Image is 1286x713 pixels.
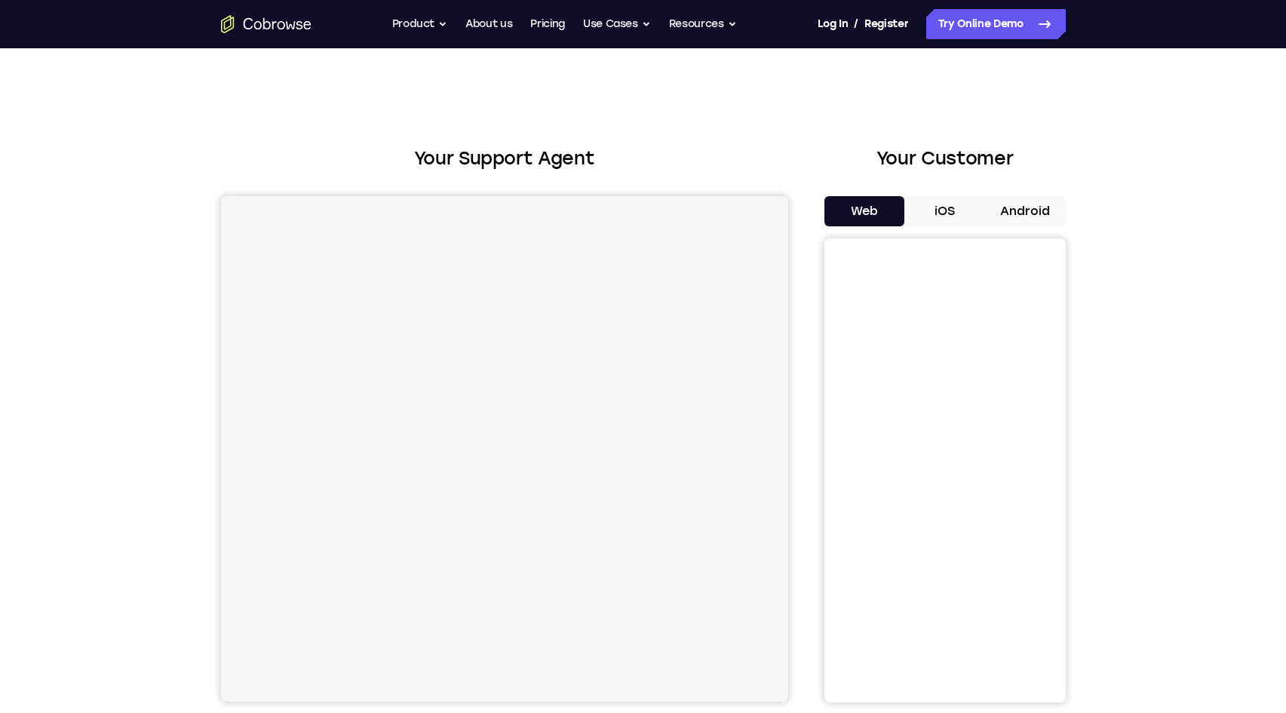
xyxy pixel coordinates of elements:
[926,9,1066,39] a: Try Online Demo
[465,9,512,39] a: About us
[904,196,985,226] button: iOS
[221,145,788,172] h2: Your Support Agent
[221,196,788,702] iframe: Agent
[530,9,565,39] a: Pricing
[854,15,858,33] span: /
[818,9,848,39] a: Log In
[669,9,737,39] button: Resources
[392,9,448,39] button: Product
[864,9,908,39] a: Register
[824,196,905,226] button: Web
[221,15,312,33] a: Go to the home page
[824,145,1066,172] h2: Your Customer
[985,196,1066,226] button: Android
[583,9,651,39] button: Use Cases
